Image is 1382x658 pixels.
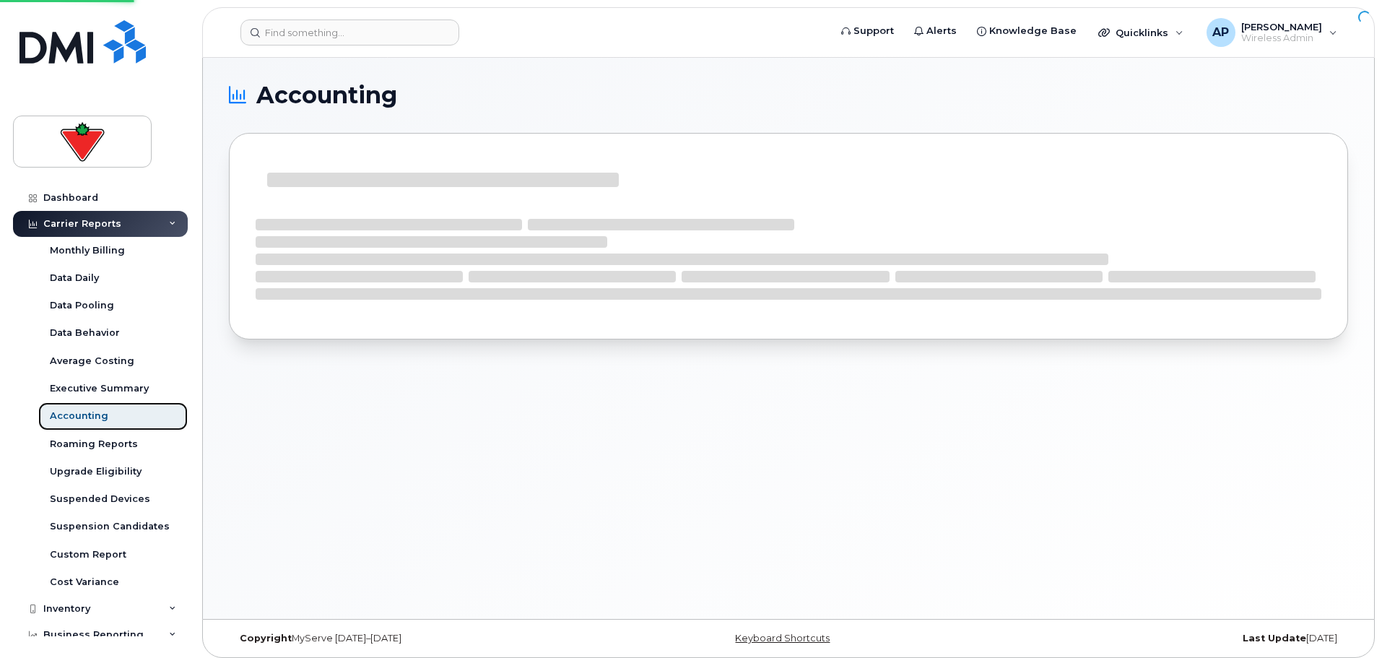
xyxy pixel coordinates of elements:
span: Accounting [256,85,397,106]
div: MyServe [DATE]–[DATE] [229,633,602,644]
a: Keyboard Shortcuts [735,633,830,644]
div: [DATE] [975,633,1348,644]
strong: Last Update [1243,633,1306,644]
strong: Copyright [240,633,292,644]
